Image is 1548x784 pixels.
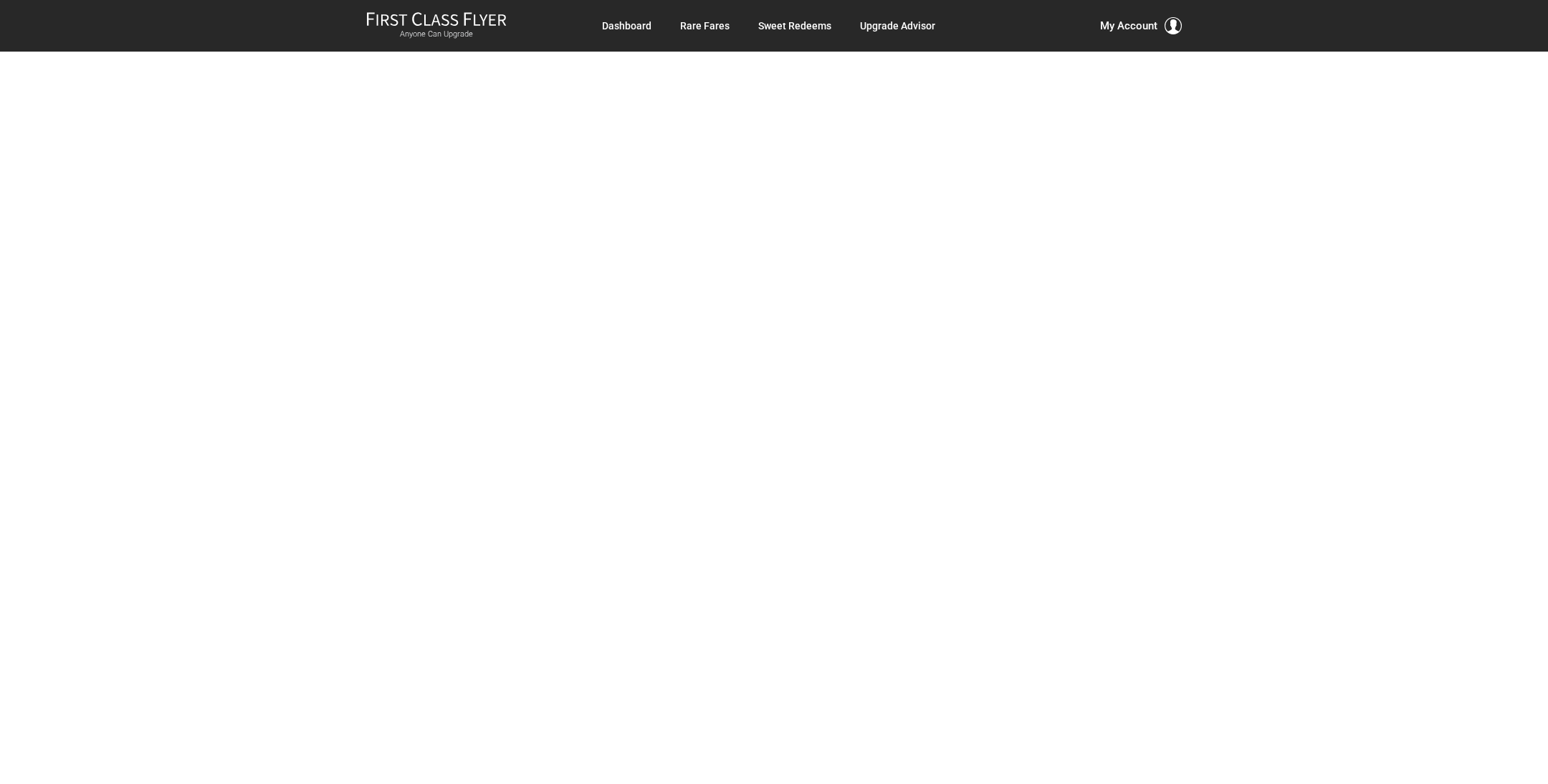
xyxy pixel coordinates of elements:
[366,11,507,40] a: First Class FlyerAnyone Can Upgrade
[1100,17,1182,34] button: My Account
[758,13,831,39] a: Sweet Redeems
[602,13,651,39] a: Dashboard
[680,13,730,39] a: Rare Fares
[860,13,935,39] a: Upgrade Advisor
[366,11,507,27] img: First Class Flyer
[366,29,507,39] small: Anyone Can Upgrade
[1100,17,1157,34] span: My Account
